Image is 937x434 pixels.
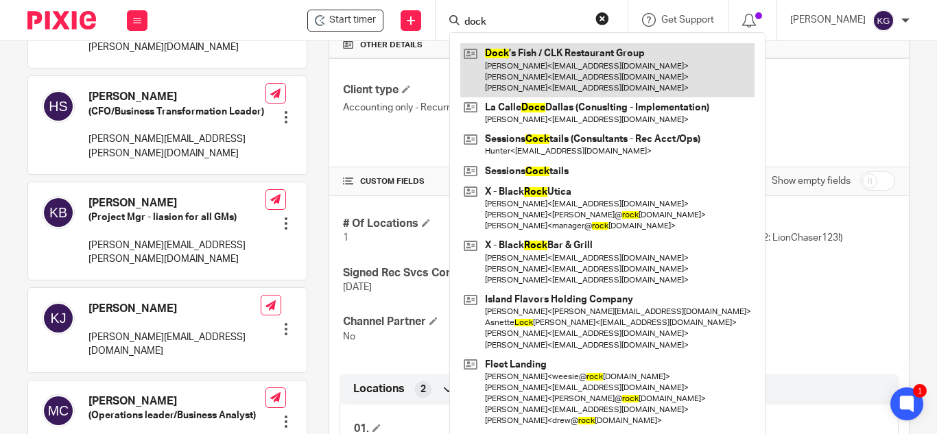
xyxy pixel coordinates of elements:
[88,210,265,224] h5: (Project Mgr - liasion for all GMs)
[353,382,405,396] span: Locations
[420,383,426,396] span: 2
[463,16,586,29] input: Search
[88,196,265,210] h4: [PERSON_NAME]
[88,302,261,316] h4: [PERSON_NAME]
[661,15,714,25] span: Get Support
[343,332,355,341] span: No
[595,12,609,25] button: Clear
[343,101,619,114] p: Accounting only - Recurring
[88,409,265,422] h5: (Operations leader/Business Analyst)
[772,174,851,188] label: Show empty fields
[790,13,866,27] p: [PERSON_NAME]
[88,105,265,119] h5: (CFO/Business Transformation Leader)
[343,266,619,280] h4: Signed Rec Svcs Contract
[343,217,619,231] h4: # Of Locations
[343,176,619,187] h4: CUSTOM FIELDS
[42,90,75,123] img: svg%3E
[88,132,265,160] p: [PERSON_NAME][EMAIL_ADDRESS][PERSON_NAME][DOMAIN_NAME]
[343,315,619,329] h4: Channel Partner
[329,13,376,27] span: Start timer
[343,233,348,243] span: 1
[88,394,265,409] h4: [PERSON_NAME]
[360,40,423,51] span: Other details
[88,239,265,267] p: [PERSON_NAME][EMAIL_ADDRESS][PERSON_NAME][DOMAIN_NAME]
[913,384,927,398] div: 1
[42,394,75,427] img: svg%3E
[343,83,619,97] h4: Client type
[42,302,75,335] img: svg%3E
[88,330,261,359] p: [PERSON_NAME][EMAIL_ADDRESS][DOMAIN_NAME]
[27,11,96,29] img: Pixie
[307,10,383,32] div: Hello Hilo
[343,282,372,292] span: [DATE]
[42,196,75,229] img: svg%3E
[88,90,265,104] h4: [PERSON_NAME]
[873,10,894,32] img: svg%3E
